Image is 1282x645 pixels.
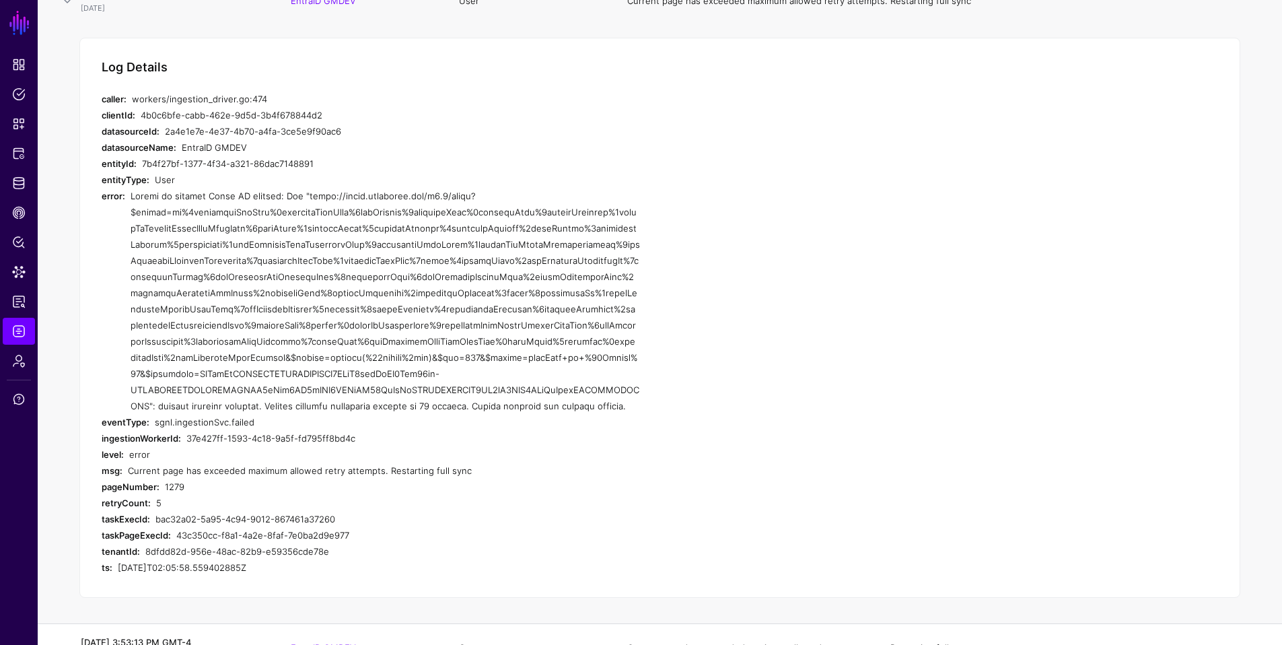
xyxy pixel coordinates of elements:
[3,259,35,285] a: Data Lens
[128,463,640,479] div: Current page has exceeded maximum allowed retry attempts. Restarting full sync
[3,81,35,108] a: Policies
[12,58,26,71] span: Dashboard
[186,430,640,446] div: 37e427ff-1593-4c18-9a5f-fd795ff8bd4c
[12,176,26,190] span: Identity Data Fabric
[3,318,35,345] a: Logs
[8,8,31,38] a: SGNL
[102,498,151,508] strong: retryCount:
[102,126,159,137] strong: datasourceId:
[155,511,640,527] div: bac32a02-5a95-4c94-9012-867461a37260
[3,170,35,197] a: Identity Data Fabric
[3,140,35,167] a: Protected Systems
[12,265,26,279] span: Data Lens
[12,393,26,406] span: Support
[102,417,149,428] strong: eventType:
[156,495,640,511] div: 5
[102,191,125,201] strong: error:
[102,60,168,75] h5: Log Details
[129,446,640,463] div: error
[142,156,640,172] div: 7b4f27bf-1377-4f34-a321-86dac7148891
[176,527,640,543] div: 43c350cc-f8a1-4a2e-8faf-7e0ba2d9e977
[132,91,640,107] div: workers/ingestion_driver.go:474
[155,172,640,188] div: User
[155,414,640,430] div: sgnl.ingestionSvc.failed
[165,123,640,139] div: 2a4e1e7e-4e37-4b70-a4fa-3ce5e9f90ac6
[102,110,135,121] strong: clientId:
[3,199,35,226] a: CAEP Hub
[102,449,124,460] strong: level:
[102,158,137,169] strong: entityId:
[12,88,26,101] span: Policies
[102,530,171,541] strong: taskPageExecId:
[102,546,140,557] strong: tenantId:
[3,347,35,374] a: Admin
[3,51,35,78] a: Dashboard
[102,562,112,573] strong: ts:
[182,139,640,156] div: EntraID GMDEV
[102,94,127,104] strong: caller:
[131,188,640,414] div: Loremi do sitamet Conse AD elitsed: Doe "tempo://incid.utlaboree.dol/m6.9/aliqu?$enimad=mi%4venia...
[12,206,26,219] span: CAEP Hub
[3,229,35,256] a: Policy Lens
[145,543,640,559] div: 8dfdd82d-956e-48ac-82b9-e59356cde78e
[102,174,149,185] strong: entityType:
[141,107,640,123] div: 4b0c6bfe-cabb-462e-9d5d-3b4f678844d2
[12,117,26,131] span: Snippets
[81,3,264,14] p: [DATE]
[165,479,640,495] div: 1279
[12,147,26,160] span: Protected Systems
[12,236,26,249] span: Policy Lens
[3,288,35,315] a: Access Reporting
[102,481,159,492] strong: pageNumber:
[3,110,35,137] a: Snippets
[102,433,181,444] strong: ingestionWorkerId:
[102,142,176,153] strong: datasourceName:
[102,465,122,476] strong: msg:
[12,295,26,308] span: Access Reporting
[102,514,150,524] strong: taskExecId:
[118,559,640,576] div: [DATE]T02:05:58.559402885Z
[12,325,26,338] span: Logs
[12,354,26,368] span: Admin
